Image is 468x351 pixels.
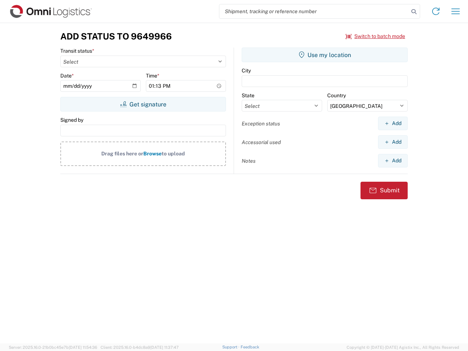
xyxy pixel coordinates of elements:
span: Copyright © [DATE]-[DATE] Agistix Inc., All Rights Reserved [347,344,459,351]
button: Add [378,117,408,130]
label: Signed by [60,117,83,123]
span: [DATE] 11:37:47 [150,345,179,350]
h3: Add Status to 9649966 [60,31,172,42]
label: Date [60,72,74,79]
label: Country [327,92,346,99]
span: Server: 2025.16.0-21b0bc45e7b [9,345,97,350]
label: Time [146,72,159,79]
label: Accessorial used [242,139,281,146]
label: State [242,92,254,99]
span: Drag files here or [101,151,143,156]
span: Browse [143,151,162,156]
label: Notes [242,158,256,164]
span: [DATE] 11:54:36 [69,345,97,350]
button: Submit [361,182,408,199]
label: City [242,67,251,74]
button: Get signature [60,97,226,112]
span: Client: 2025.16.0-b4dc8a9 [101,345,179,350]
button: Add [378,154,408,167]
label: Transit status [60,48,94,54]
a: Feedback [241,345,259,349]
button: Add [378,135,408,149]
button: Use my location [242,48,408,62]
a: Support [222,345,241,349]
input: Shipment, tracking or reference number [219,4,409,18]
span: to upload [162,151,185,156]
label: Exception status [242,120,280,127]
button: Switch to batch mode [346,30,405,42]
